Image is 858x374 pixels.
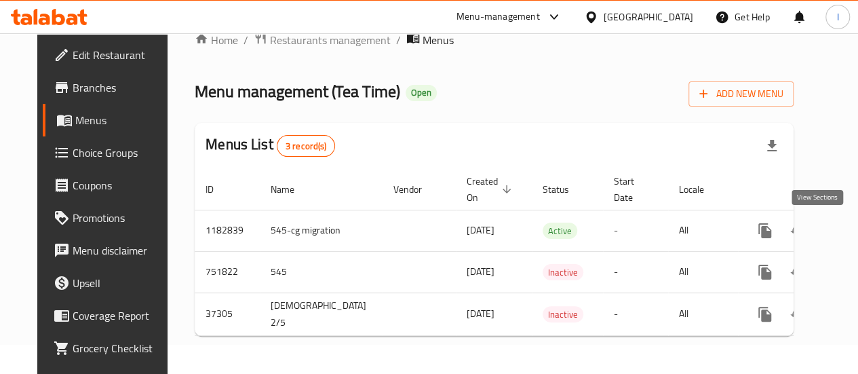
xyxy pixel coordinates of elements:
[243,32,248,48] li: /
[260,210,383,251] td: 545-cg migration
[467,305,494,322] span: [DATE]
[756,130,788,162] div: Export file
[206,134,335,157] h2: Menus List
[467,221,494,239] span: [DATE]
[277,135,336,157] div: Total records count
[543,223,577,239] div: Active
[73,307,170,324] span: Coverage Report
[603,251,668,293] td: -
[668,251,738,293] td: All
[614,173,652,206] span: Start Date
[43,136,180,169] a: Choice Groups
[668,293,738,335] td: All
[260,251,383,293] td: 545
[749,256,781,288] button: more
[467,173,515,206] span: Created On
[277,140,335,153] span: 3 record(s)
[543,265,583,280] span: Inactive
[43,169,180,202] a: Coupons
[271,181,312,198] span: Name
[679,181,722,198] span: Locale
[73,340,170,356] span: Grocery Checklist
[73,47,170,63] span: Edit Restaurant
[543,264,583,280] div: Inactive
[73,177,170,193] span: Coupons
[406,87,437,98] span: Open
[781,256,814,288] button: Change Status
[43,299,180,332] a: Coverage Report
[75,112,170,128] span: Menus
[749,214,781,247] button: more
[603,293,668,335] td: -
[396,32,401,48] li: /
[195,251,260,293] td: 751822
[73,242,170,259] span: Menu disclaimer
[43,104,180,136] a: Menus
[836,10,838,24] span: I
[543,306,583,322] div: Inactive
[543,181,587,198] span: Status
[270,32,391,48] span: Restaurants management
[543,307,583,322] span: Inactive
[699,86,783,102] span: Add New Menu
[73,145,170,161] span: Choice Groups
[195,210,260,251] td: 1182839
[603,210,668,251] td: -
[781,298,814,331] button: Change Status
[254,31,391,49] a: Restaurants management
[43,332,180,364] a: Grocery Checklist
[456,9,540,25] div: Menu-management
[195,293,260,335] td: 37305
[43,234,180,267] a: Menu disclaimer
[43,267,180,299] a: Upsell
[749,298,781,331] button: more
[688,81,794,107] button: Add New Menu
[467,263,494,280] span: [DATE]
[260,293,383,335] td: [DEMOGRAPHIC_DATA] 2/5
[604,10,693,24] div: [GEOGRAPHIC_DATA]
[195,76,400,107] span: Menu management ( Tea Time )
[195,31,794,49] nav: breadcrumb
[73,210,170,226] span: Promotions
[43,71,180,104] a: Branches
[543,223,577,239] span: Active
[73,79,170,96] span: Branches
[206,181,231,198] span: ID
[423,32,454,48] span: Menus
[43,202,180,234] a: Promotions
[406,85,437,101] div: Open
[668,210,738,251] td: All
[73,275,170,291] span: Upsell
[43,39,180,71] a: Edit Restaurant
[195,32,238,48] a: Home
[781,214,814,247] button: Change Status
[393,181,440,198] span: Vendor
